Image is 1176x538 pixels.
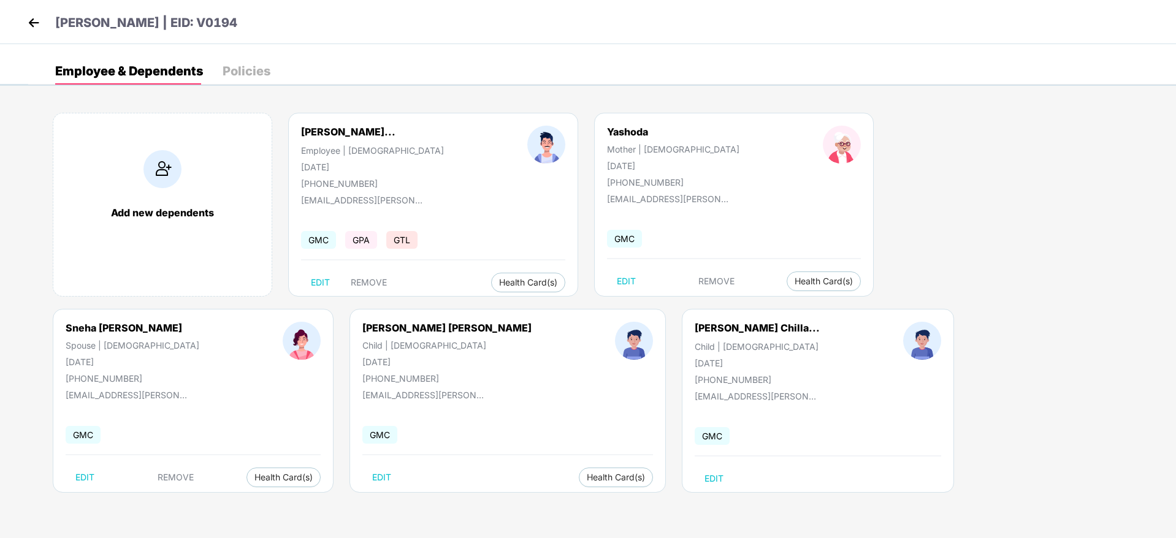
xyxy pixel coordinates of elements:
span: EDIT [75,472,94,482]
button: Health Card(s) [491,273,565,292]
img: profileImage [615,322,653,360]
img: profileImage [903,322,941,360]
button: EDIT [607,271,646,291]
div: [PERSON_NAME]... [301,126,395,138]
span: Health Card(s) [587,474,645,480]
div: [EMAIL_ADDRESS][PERSON_NAME][DOMAIN_NAME] [362,390,485,400]
button: EDIT [362,468,401,487]
button: EDIT [695,469,733,488]
span: EDIT [311,278,330,287]
button: EDIT [301,273,340,292]
img: profileImage [527,126,565,164]
div: [PERSON_NAME] Chilla... [695,322,820,334]
span: GMC [362,426,397,444]
span: REMOVE [351,278,387,287]
span: Health Card(s) [499,279,557,286]
span: EDIT [372,472,391,482]
div: Mother | [DEMOGRAPHIC_DATA] [607,144,739,154]
span: GMC [301,231,336,249]
div: Yashoda [607,126,739,138]
div: [PHONE_NUMBER] [695,374,820,385]
span: GMC [695,427,730,445]
span: GTL [386,231,418,249]
div: Child | [DEMOGRAPHIC_DATA] [362,340,532,350]
div: Employee | [DEMOGRAPHIC_DATA] [301,145,444,156]
span: EDIT [704,474,724,483]
div: [DATE] [607,161,739,171]
span: GMC [607,230,642,248]
span: REMOVE [158,472,194,482]
button: REMOVE [148,468,204,487]
div: [PHONE_NUMBER] [607,177,739,188]
div: [PHONE_NUMBER] [66,373,199,384]
div: [DATE] [301,162,444,172]
button: Health Card(s) [787,271,861,291]
div: Add new dependents [66,206,259,219]
span: Health Card(s) [795,278,853,284]
div: [EMAIL_ADDRESS][PERSON_NAME][DOMAIN_NAME] [695,391,817,401]
button: EDIT [66,468,104,487]
div: Policies [223,65,270,77]
div: [DATE] [362,357,532,367]
div: [DATE] [66,357,199,367]
button: Health Card(s) [246,468,321,487]
div: [PERSON_NAME] [PERSON_NAME] [362,322,532,334]
div: [EMAIL_ADDRESS][PERSON_NAME][DOMAIN_NAME] [607,194,730,204]
div: Child | [DEMOGRAPHIC_DATA] [695,341,820,352]
div: [EMAIL_ADDRESS][PERSON_NAME][DOMAIN_NAME] [66,390,188,400]
div: [EMAIL_ADDRESS][PERSON_NAME][DOMAIN_NAME] [301,195,424,205]
div: Employee & Dependents [55,65,203,77]
span: EDIT [617,276,636,286]
span: Health Card(s) [254,474,313,480]
div: Sneha [PERSON_NAME] [66,322,199,334]
img: profileImage [283,322,321,360]
img: profileImage [823,126,861,164]
div: [DATE] [695,358,820,368]
div: [PHONE_NUMBER] [362,373,532,384]
button: Health Card(s) [579,468,653,487]
span: REMOVE [698,276,735,286]
button: REMOVE [689,271,744,291]
span: GPA [345,231,377,249]
button: REMOVE [341,273,397,292]
p: [PERSON_NAME] | EID: V0194 [55,13,237,32]
div: [PHONE_NUMBER] [301,178,444,189]
img: back [25,13,43,32]
div: Spouse | [DEMOGRAPHIC_DATA] [66,340,199,350]
span: GMC [66,426,101,444]
img: addIcon [143,150,181,188]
